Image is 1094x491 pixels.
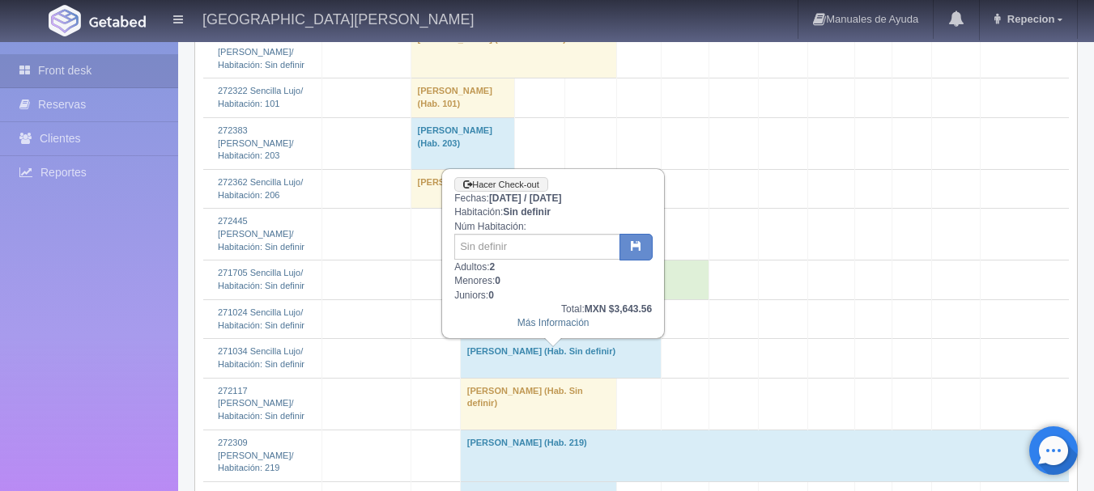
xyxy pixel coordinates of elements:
[218,268,304,290] a: 271705 Sencilla Lujo/Habitación: Sin definir
[411,78,514,117] td: [PERSON_NAME] (Hab. 101)
[585,303,652,315] b: MXN $3,643.56
[218,216,304,251] a: 272445 [PERSON_NAME]/Habitación: Sin definir
[218,346,304,369] a: 271034 Sencilla Lujo/Habitación: Sin definir
[460,430,1068,481] td: [PERSON_NAME] (Hab. 219)
[460,378,616,430] td: [PERSON_NAME] (Hab. Sin definir)
[490,261,496,273] b: 2
[454,177,548,193] a: Hacer Check-out
[218,438,294,472] a: 272309 [PERSON_NAME]/Habitación: 219
[218,86,303,108] a: 272322 Sencilla Lujo/Habitación: 101
[488,290,494,301] b: 0
[411,27,616,78] td: [PERSON_NAME] (Hab. Sin definir)
[454,234,620,260] input: Sin definir
[517,317,590,328] a: Más Información
[218,386,304,421] a: 272117 [PERSON_NAME]/Habitación: Sin definir
[495,275,500,286] b: 0
[503,206,551,218] b: Sin definir
[411,169,565,208] td: [PERSON_NAME] (Hab. 206)
[460,339,662,378] td: [PERSON_NAME] (Hab. Sin definir)
[454,303,652,316] div: Total:
[218,177,303,200] a: 272362 Sencilla Lujo/Habitación: 206
[411,117,514,169] td: [PERSON_NAME] (Hab. 203)
[218,125,294,160] a: 272383 [PERSON_NAME]/Habitación: 203
[1003,13,1055,25] span: Repecion
[489,193,562,204] b: [DATE] / [DATE]
[443,170,663,337] div: Fechas: Habitación: Núm Habitación: Adultos: Menores: Juniors:
[218,34,304,69] a: 272393 [PERSON_NAME]/Habitación: Sin definir
[89,15,146,28] img: Getabed
[202,8,474,28] h4: [GEOGRAPHIC_DATA][PERSON_NAME]
[218,307,304,330] a: 271024 Sencilla Lujo/Habitación: Sin definir
[49,5,81,36] img: Getabed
